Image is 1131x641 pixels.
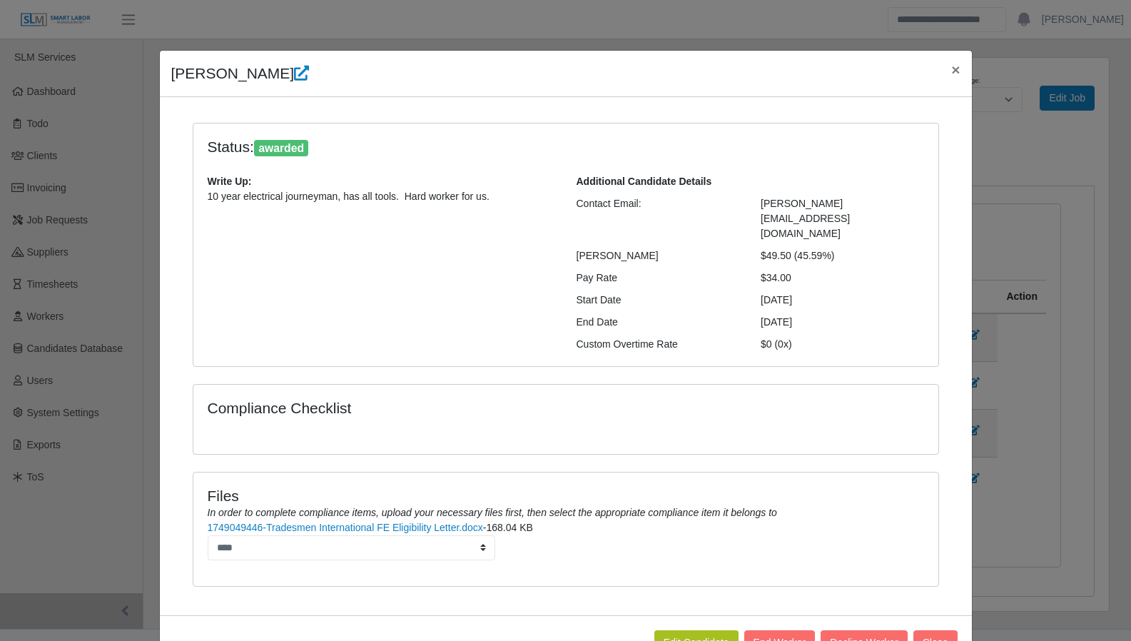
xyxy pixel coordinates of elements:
[208,176,252,187] b: Write Up:
[566,315,751,330] div: End Date
[208,487,924,505] h4: Files
[208,520,924,560] li: -
[940,51,971,89] button: Close
[566,293,751,308] div: Start Date
[577,176,712,187] b: Additional Candidate Details
[171,62,310,85] h4: [PERSON_NAME]
[208,138,740,157] h4: Status:
[208,399,678,417] h4: Compliance Checklist
[750,293,935,308] div: [DATE]
[951,61,960,78] span: ×
[486,522,532,533] span: 168.04 KB
[566,196,751,241] div: Contact Email:
[761,198,850,239] span: [PERSON_NAME][EMAIL_ADDRESS][DOMAIN_NAME]
[566,337,751,352] div: Custom Overtime Rate
[254,140,309,157] span: awarded
[750,271,935,286] div: $34.00
[566,271,751,286] div: Pay Rate
[761,316,792,328] span: [DATE]
[208,522,483,533] a: 1749049446-Tradesmen International FE Eligibility Letter.docx
[566,248,751,263] div: [PERSON_NAME]
[208,189,555,204] p: 10 year electrical journeyman, has all tools. Hard worker for us.
[208,507,777,518] i: In order to complete compliance items, upload your necessary files first, then select the appropr...
[750,248,935,263] div: $49.50 (45.59%)
[761,338,792,350] span: $0 (0x)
